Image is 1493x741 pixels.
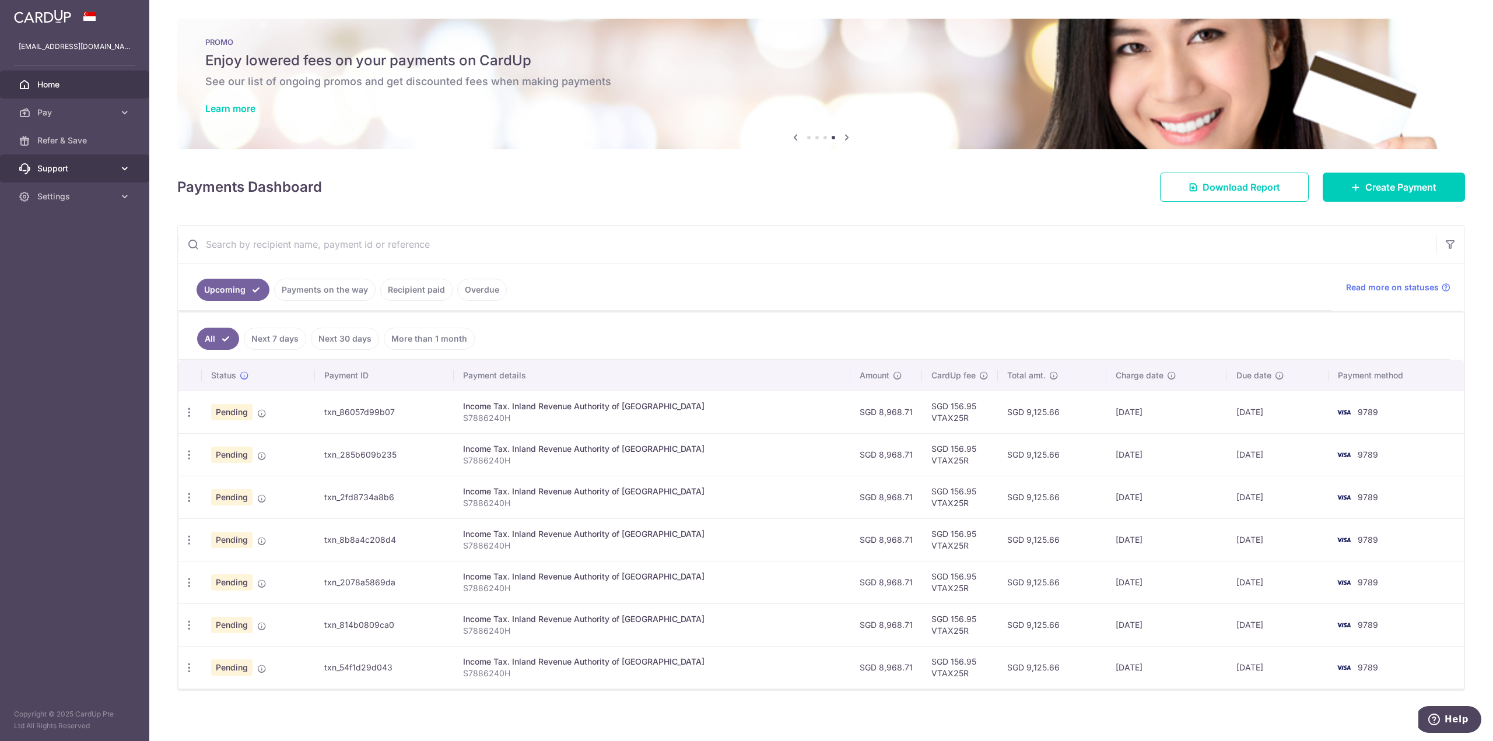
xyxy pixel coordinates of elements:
td: SGD 9,125.66 [998,646,1106,689]
td: SGD 9,125.66 [998,391,1106,433]
span: Pending [211,574,253,591]
span: Download Report [1203,180,1280,194]
span: 9789 [1358,449,1378,459]
span: Pending [211,404,253,420]
td: SGD 156.95 VTAX25R [922,561,998,603]
td: [DATE] [1106,433,1227,476]
td: [DATE] [1106,391,1227,433]
a: More than 1 month [384,328,475,350]
span: Home [37,79,114,90]
div: Income Tax. Inland Revenue Authority of [GEOGRAPHIC_DATA] [463,656,841,668]
a: Recipient paid [380,279,453,301]
div: Income Tax. Inland Revenue Authority of [GEOGRAPHIC_DATA] [463,486,841,497]
p: S7886240H [463,540,841,552]
span: Due date [1236,370,1271,381]
div: Income Tax. Inland Revenue Authority of [GEOGRAPHIC_DATA] [463,613,841,625]
p: S7886240H [463,455,841,466]
td: txn_8b8a4c208d4 [315,518,454,561]
td: SGD 8,968.71 [850,476,922,518]
td: [DATE] [1227,433,1329,476]
span: Create Payment [1365,180,1436,194]
p: S7886240H [463,625,841,637]
a: Overdue [457,279,507,301]
span: Read more on statuses [1346,282,1439,293]
span: Status [211,370,236,381]
td: SGD 156.95 VTAX25R [922,476,998,518]
h5: Enjoy lowered fees on your payments on CardUp [205,51,1437,70]
img: Bank Card [1332,448,1355,462]
td: [DATE] [1227,646,1329,689]
span: 9789 [1358,662,1378,672]
td: SGD 8,968.71 [850,518,922,561]
td: SGD 9,125.66 [998,518,1106,561]
span: Support [37,163,114,174]
td: [DATE] [1227,518,1329,561]
p: S7886240H [463,582,841,594]
span: 9789 [1358,492,1378,502]
td: [DATE] [1106,561,1227,603]
a: Next 7 days [244,328,306,350]
a: All [197,328,239,350]
td: txn_54f1d29d043 [315,646,454,689]
p: S7886240H [463,668,841,679]
td: SGD 156.95 VTAX25R [922,603,998,646]
span: Settings [37,191,114,202]
span: 9789 [1358,577,1378,587]
td: SGD 8,968.71 [850,391,922,433]
td: txn_2078a5869da [315,561,454,603]
td: SGD 156.95 VTAX25R [922,391,998,433]
span: Pending [211,659,253,676]
img: Bank Card [1332,405,1355,419]
p: S7886240H [463,497,841,509]
td: SGD 8,968.71 [850,646,922,689]
th: Payment ID [315,360,454,391]
th: Payment details [454,360,850,391]
td: SGD 9,125.66 [998,433,1106,476]
iframe: Opens a widget where you can find more information [1418,706,1481,735]
td: txn_285b609b235 [315,433,454,476]
p: [EMAIL_ADDRESS][DOMAIN_NAME] [19,41,131,52]
span: Total amt. [1007,370,1046,381]
td: txn_814b0809ca0 [315,603,454,646]
th: Payment method [1329,360,1464,391]
a: Download Report [1160,173,1309,202]
td: SGD 156.95 VTAX25R [922,646,998,689]
span: Pay [37,107,114,118]
span: Refer & Save [37,135,114,146]
a: Payments on the way [274,279,376,301]
span: Pending [211,532,253,548]
span: 9789 [1358,407,1378,417]
span: 9789 [1358,620,1378,630]
span: Charge date [1116,370,1163,381]
h4: Payments Dashboard [177,177,322,198]
td: SGD 8,968.71 [850,433,922,476]
h6: See our list of ongoing promos and get discounted fees when making payments [205,75,1437,89]
img: Bank Card [1332,575,1355,589]
img: Bank Card [1332,490,1355,504]
a: Upcoming [197,279,269,301]
img: Bank Card [1332,618,1355,632]
td: [DATE] [1227,561,1329,603]
span: Amount [860,370,889,381]
td: [DATE] [1106,646,1227,689]
td: SGD 156.95 VTAX25R [922,433,998,476]
a: Next 30 days [311,328,379,350]
div: Income Tax. Inland Revenue Authority of [GEOGRAPHIC_DATA] [463,528,841,540]
img: Bank Card [1332,661,1355,675]
td: txn_86057d99b07 [315,391,454,433]
a: Learn more [205,103,255,114]
td: [DATE] [1227,603,1329,646]
td: SGD 8,968.71 [850,603,922,646]
td: SGD 8,968.71 [850,561,922,603]
input: Search by recipient name, payment id or reference [178,226,1436,263]
td: SGD 9,125.66 [998,476,1106,518]
div: Income Tax. Inland Revenue Authority of [GEOGRAPHIC_DATA] [463,401,841,412]
td: SGD 156.95 VTAX25R [922,518,998,561]
td: [DATE] [1106,603,1227,646]
a: Read more on statuses [1346,282,1450,293]
a: Create Payment [1323,173,1465,202]
td: [DATE] [1227,391,1329,433]
p: S7886240H [463,412,841,424]
span: Pending [211,447,253,463]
